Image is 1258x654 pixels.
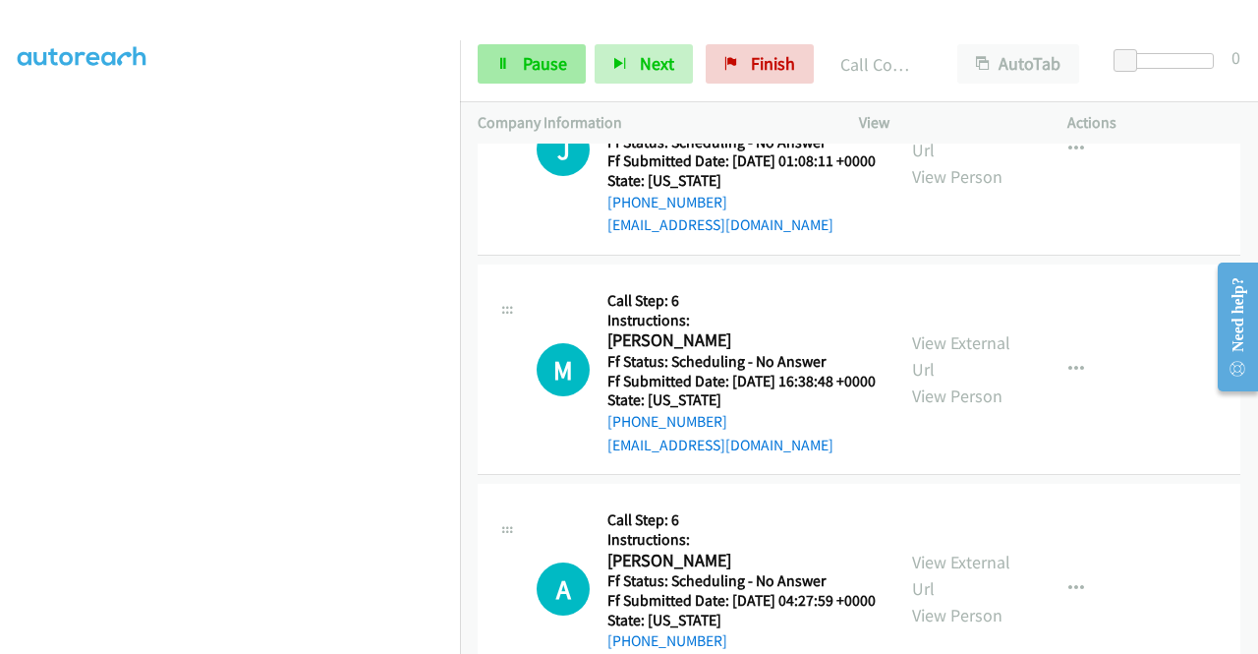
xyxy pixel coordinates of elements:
[607,390,876,410] h5: State: [US_STATE]
[607,215,833,234] a: [EMAIL_ADDRESS][DOMAIN_NAME]
[537,343,590,396] div: The call is yet to be attempted
[912,112,1010,161] a: View External Url
[640,52,674,75] span: Next
[607,352,876,372] h5: Ff Status: Scheduling - No Answer
[957,44,1079,84] button: AutoTab
[912,604,1002,626] a: View Person
[607,436,833,454] a: [EMAIL_ADDRESS][DOMAIN_NAME]
[537,563,590,616] div: The call is yet to be attempted
[912,331,1010,381] a: View External Url
[607,311,876,330] h5: Instructions:
[607,510,876,530] h5: Call Step: 6
[607,329,876,352] h2: [PERSON_NAME]
[607,611,876,630] h5: State: [US_STATE]
[607,151,876,171] h5: Ff Submitted Date: [DATE] 01:08:11 +0000
[595,44,693,84] button: Next
[607,571,876,591] h5: Ff Status: Scheduling - No Answer
[537,563,590,616] h1: A
[1202,249,1258,405] iframe: Resource Center
[523,52,567,75] span: Pause
[607,530,876,550] h5: Instructions:
[912,551,1010,600] a: View External Url
[751,52,795,75] span: Finish
[537,123,590,176] div: The call is yet to be attempted
[607,291,876,311] h5: Call Step: 6
[607,591,876,611] h5: Ff Submitted Date: [DATE] 04:27:59 +0000
[607,631,727,650] a: [PHONE_NUMBER]
[912,385,1002,407] a: View Person
[607,171,876,191] h5: State: [US_STATE]
[912,165,1002,188] a: View Person
[859,111,1032,135] p: View
[706,44,814,84] a: Finish
[537,343,590,396] h1: M
[607,372,876,391] h5: Ff Submitted Date: [DATE] 16:38:48 +0000
[1231,44,1240,71] div: 0
[607,412,727,431] a: [PHONE_NUMBER]
[607,193,727,211] a: [PHONE_NUMBER]
[840,51,922,78] p: Call Completed
[478,44,586,84] a: Pause
[607,550,876,572] h2: [PERSON_NAME]
[1067,111,1240,135] p: Actions
[537,123,590,176] h1: J
[478,111,824,135] p: Company Information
